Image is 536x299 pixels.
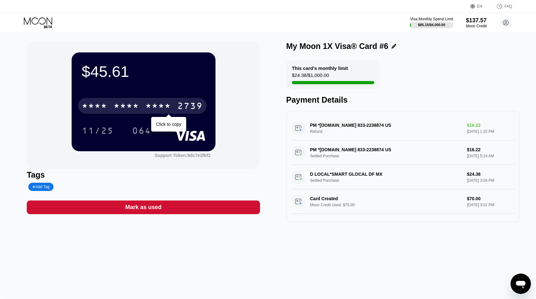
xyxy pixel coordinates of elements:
[286,42,388,51] div: My Moon 1X Visa® Card #6
[177,102,203,112] div: 2739
[155,153,211,158] div: Support Token:9dc7e2fbf2
[410,17,453,28] div: Visa Monthly Spend Limit$85.15/$4,000.00
[466,24,487,28] div: Moon Credit
[156,122,181,127] div: Click to copy
[82,126,114,137] div: 11/25
[32,185,49,189] div: Add Tag
[292,72,329,81] div: $24.38 / $1,000.00
[292,65,348,71] div: This card’s monthly limit
[155,153,211,158] div: Support Token: 9dc7e2fbf2
[27,200,260,214] div: Mark as used
[127,123,156,139] div: 064
[490,3,512,10] div: FAQ
[418,23,445,27] div: $85.15 / $4,000.00
[77,123,118,139] div: 11/25
[286,95,519,105] div: Payment Details
[466,17,487,28] div: $137.57Moon Credit
[27,170,260,180] div: Tags
[466,17,487,24] div: $137.57
[511,274,531,294] iframe: Button to launch messaging window
[125,204,162,211] div: Mark as used
[477,4,483,9] div: EN
[82,63,205,80] div: $45.61
[470,3,490,10] div: EN
[132,126,151,137] div: 064
[410,17,453,21] div: Visa Monthly Spend Limit
[28,183,53,191] div: Add Tag
[504,4,512,9] div: FAQ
